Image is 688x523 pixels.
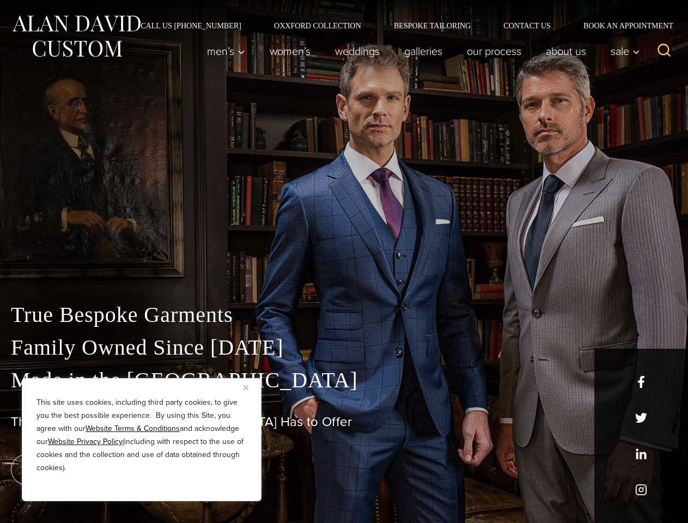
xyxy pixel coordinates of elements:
p: This site uses cookies, including third party cookies, to give you the best possible experience. ... [36,396,247,475]
p: True Bespoke Garments Family Owned Since [DATE] Made in the [GEOGRAPHIC_DATA] [11,299,677,397]
span: Men’s [207,46,245,57]
nav: Primary Navigation [195,40,646,62]
h1: The Best Custom Suits [GEOGRAPHIC_DATA] Has to Offer [11,414,677,430]
a: Call Us [PHONE_NUMBER] [124,22,258,29]
a: Book an Appointment [567,22,677,29]
a: weddings [323,40,392,62]
a: Bespoke Tailoring [378,22,487,29]
nav: Secondary Navigation [124,22,677,29]
a: Oxxford Collection [258,22,378,29]
img: Alan David Custom [11,12,142,60]
a: book an appointment [11,454,163,485]
button: Close [243,381,257,394]
a: Website Privacy Policy [48,436,123,447]
a: About Us [534,40,599,62]
span: Sale [611,46,640,57]
button: View Search Form [651,38,677,64]
a: Website Terms & Conditions [86,423,180,434]
a: Galleries [392,40,455,62]
a: Contact Us [487,22,567,29]
a: Women’s [258,40,323,62]
img: Close [243,385,248,390]
a: Our Process [455,40,534,62]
